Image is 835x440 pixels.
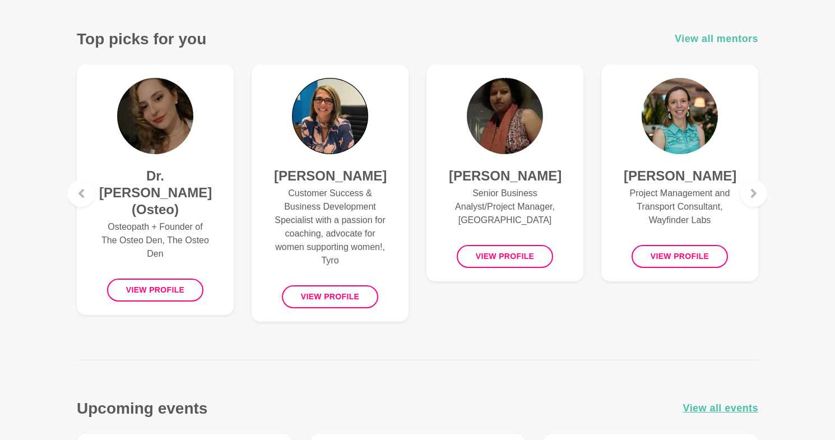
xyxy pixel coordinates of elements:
[675,31,758,47] a: View all mentors
[77,399,207,418] h3: Upcoming events
[624,168,736,184] h4: [PERSON_NAME]
[683,400,759,416] a: View all events
[117,78,193,154] img: Dr. Anastasiya Ovechkin (Osteo)
[99,220,211,261] p: Osteopath + Founder of The Osteo Den, The Osteo Den
[274,168,386,184] h4: [PERSON_NAME]
[426,64,583,281] a: Khushbu Gupta[PERSON_NAME]Senior Business Analyst/Project Manager, [GEOGRAPHIC_DATA]View profile
[457,245,554,268] button: View profile
[449,187,561,227] p: Senior Business Analyst/Project Manager, [GEOGRAPHIC_DATA]
[252,64,409,322] a: Kate Vertsonis[PERSON_NAME]Customer Success & Business Development Specialist with a passion for ...
[77,29,206,49] h3: Top picks for you
[642,78,718,154] img: Laura Aston
[449,168,561,184] h4: [PERSON_NAME]
[274,187,386,267] p: Customer Success & Business Development Specialist with a passion for coaching, advocate for wome...
[99,168,211,218] h4: Dr. [PERSON_NAME] (Osteo)
[624,187,736,227] p: Project Management and Transport Consultant, Wayfinder Labs
[632,245,729,268] button: View profile
[467,78,543,154] img: Khushbu Gupta
[282,285,379,308] button: View profile
[107,279,204,302] button: View profile
[601,64,758,281] a: Laura Aston[PERSON_NAME]Project Management and Transport Consultant, Wayfinder LabsView profile
[77,64,234,315] a: Dr. Anastasiya Ovechkin (Osteo)Dr. [PERSON_NAME] (Osteo)Osteopath + Founder of The Osteo Den, The...
[292,78,368,154] img: Kate Vertsonis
